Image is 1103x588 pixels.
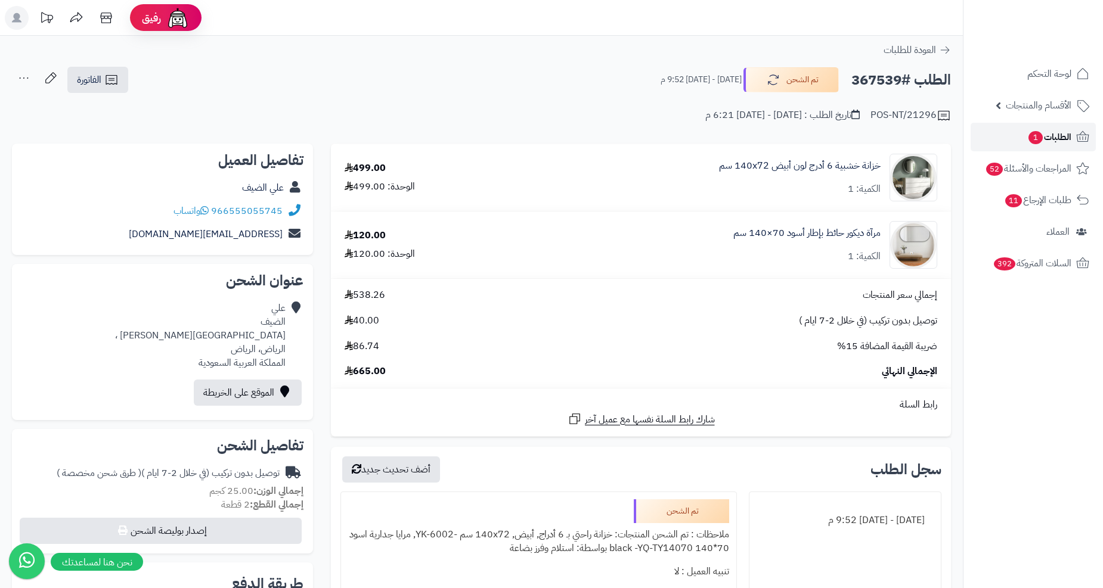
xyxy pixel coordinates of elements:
div: تنبيه العميل : لا [348,560,729,583]
span: 11 [1005,194,1023,208]
small: 2 قطعة [221,497,303,512]
div: 499.00 [345,161,386,175]
a: شارك رابط السلة نفسها مع عميل آخر [568,412,715,427]
img: 1746709299-1702541934053-68567865785768-1000x1000-90x90.jpg [890,154,937,201]
a: 966555055745 [211,204,283,218]
button: أضف تحديث جديد [342,456,440,483]
span: 665.00 [345,365,386,378]
a: العودة للطلبات [884,43,951,57]
small: 25.00 كجم [209,484,303,498]
div: الوحدة: 120.00 [345,247,415,261]
span: إجمالي سعر المنتجات [863,288,937,302]
h2: تفاصيل العميل [21,153,303,167]
span: 392 [993,257,1017,271]
span: 40.00 [345,314,379,328]
div: الكمية: 1 [848,182,881,196]
a: السلات المتروكة392 [971,249,1096,278]
div: [DATE] - [DATE] 9:52 م [757,509,934,532]
a: الطلبات1 [971,123,1096,151]
img: 1753786237-1-90x90.jpg [890,221,937,269]
span: العودة للطلبات [884,43,936,57]
span: ( طرق شحن مخصصة ) [57,466,141,480]
span: 86.74 [345,340,379,353]
div: الكمية: 1 [848,250,881,263]
div: ملاحظات : تم الشحن المنتجات: خزانة راحتي بـ 6 أدراج, أبيض, ‎140x72 سم‏ -YK-6002, مرايا جدارية اسو... [348,523,729,560]
span: الأقسام والمنتجات [1006,97,1071,114]
div: توصيل بدون تركيب (في خلال 2-7 ايام ) [57,466,280,480]
strong: إجمالي القطع: [250,497,303,512]
span: رفيق [142,11,161,25]
a: تحديثات المنصة [32,6,61,33]
span: 52 [986,162,1003,176]
a: الموقع على الخريطة [194,379,302,406]
div: POS-NT/21296 [870,108,951,123]
h2: عنوان الشحن [21,273,303,288]
div: الوحدة: 499.00 [345,180,415,194]
a: الفاتورة [67,67,128,93]
img: ai-face.png [166,6,190,30]
a: مرآة ديكور حائط بإطار أسود 70×140 سم [733,226,881,240]
a: طلبات الإرجاع11 [971,186,1096,214]
div: علي الضيف [GEOGRAPHIC_DATA][PERSON_NAME] ، الرياض، الرياض المملكة العربية السعودية [115,301,286,369]
span: 1 [1028,130,1043,145]
small: [DATE] - [DATE] 9:52 م [661,74,742,86]
span: 538.26 [345,288,385,302]
button: تم الشحن [743,67,839,92]
h2: تفاصيل الشحن [21,438,303,453]
a: لوحة التحكم [971,60,1096,88]
div: 120.00 [345,229,386,242]
h2: الطلب #367539 [851,68,951,92]
a: علي الضيف [242,181,284,195]
a: خزانة خشبية 6 أدرج لون أبيض 140x72 سم [719,159,881,173]
img: logo-2.png [1022,9,1092,34]
a: [EMAIL_ADDRESS][DOMAIN_NAME] [129,227,283,241]
span: طلبات الإرجاع [1004,192,1071,209]
span: السلات المتروكة [993,255,1071,272]
div: تاريخ الطلب : [DATE] - [DATE] 6:21 م [705,108,860,122]
span: الفاتورة [77,73,101,87]
a: العملاء [971,217,1096,246]
span: لوحة التحكم [1027,66,1071,82]
strong: إجمالي الوزن: [253,484,303,498]
button: إصدار بوليصة الشحن [20,518,302,544]
span: الطلبات [1027,129,1071,145]
div: رابط السلة [336,398,946,412]
span: العملاء [1046,223,1070,240]
div: تم الشحن [634,499,729,523]
span: توصيل بدون تركيب (في خلال 2-7 ايام ) [799,314,937,328]
h3: سجل الطلب [870,462,941,477]
span: ضريبة القيمة المضافة 15% [837,340,937,353]
span: الإجمالي النهائي [882,365,937,378]
span: شارك رابط السلة نفسها مع عميل آخر [585,413,715,427]
a: واتساب [173,204,209,218]
a: المراجعات والأسئلة52 [971,154,1096,183]
span: المراجعات والأسئلة [985,160,1071,177]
